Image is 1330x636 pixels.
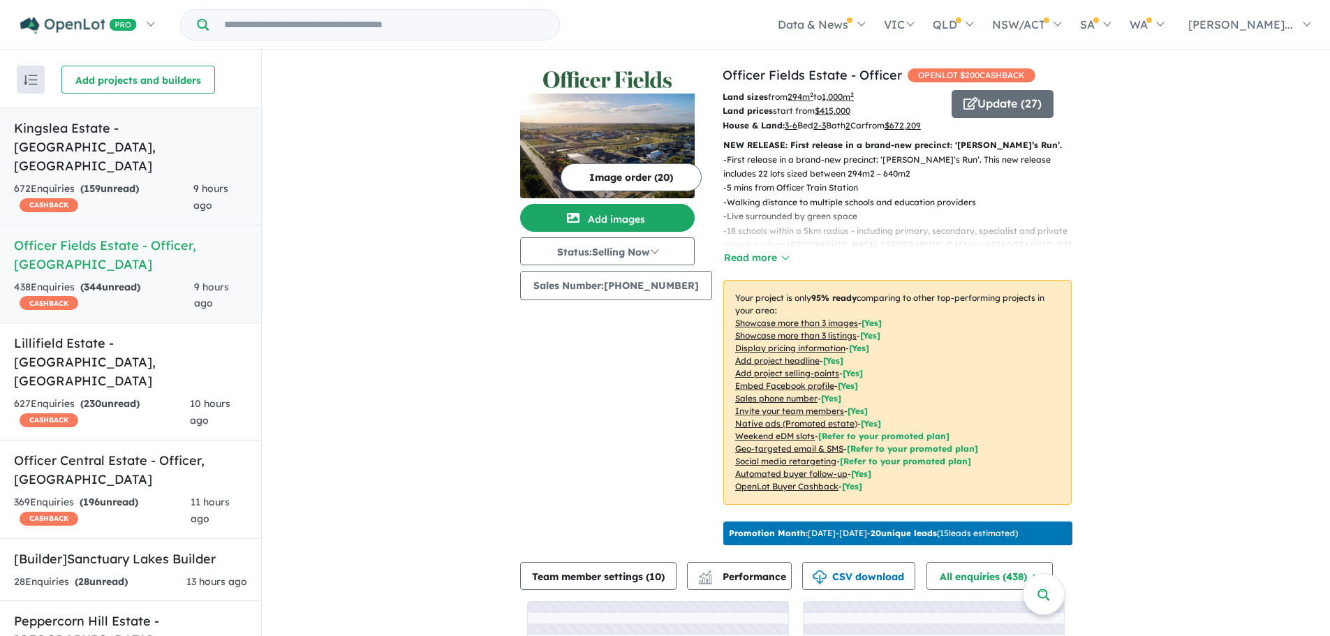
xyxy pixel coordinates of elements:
span: CASHBACK [20,198,78,212]
span: 11 hours ago [191,496,230,525]
span: 159 [84,182,101,195]
span: to [813,91,854,102]
u: OpenLot Buyer Cashback [735,481,838,491]
button: Team member settings (10) [520,562,677,590]
h5: Lillifield Estate - [GEOGRAPHIC_DATA] , [GEOGRAPHIC_DATA] [14,334,247,390]
u: $ 415,000 [815,105,850,116]
u: 2-3 [813,120,826,131]
span: [Refer to your promoted plan] [847,443,978,454]
span: 28 [78,575,89,588]
p: from [723,90,941,104]
p: - 18 schools within a 5km radius - including primary, secondary, specialist and private schools s... [723,224,1083,253]
span: CASHBACK [20,296,78,310]
a: Officer Fields Estate - Officer [723,67,902,83]
u: Embed Facebook profile [735,380,834,391]
strong: ( unread) [75,575,128,588]
u: Weekend eDM slots [735,431,815,441]
p: Bed Bath Car from [723,119,941,133]
span: [ Yes ] [862,318,882,328]
p: Your project is only comparing to other top-performing projects in your area: - - - - - - - - - -... [723,280,1072,505]
strong: ( unread) [80,496,138,508]
u: Invite your team members [735,406,844,416]
b: 20 unique leads [871,528,937,538]
u: 3-6 [785,120,797,131]
div: 672 Enquir ies [14,181,193,214]
span: OPENLOT $ 200 CASHBACK [908,68,1035,82]
span: 9 hours ago [194,281,229,310]
u: Display pricing information [735,343,845,353]
button: Performance [687,562,792,590]
span: [ Yes ] [849,343,869,353]
div: 438 Enquir ies [14,279,194,313]
p: - 5 mins from Officer Train Station [723,181,1083,195]
div: 369 Enquir ies [14,494,191,528]
u: Showcase more than 3 images [735,318,858,328]
b: Promotion Month: [729,528,808,538]
h5: [Builder] Sanctuary Lakes Builder [14,549,247,568]
span: CASHBACK [20,413,78,427]
span: 344 [84,281,102,293]
span: 13 hours ago [186,575,247,588]
span: [Yes] [842,481,862,491]
img: download icon [813,570,827,584]
p: - Live surrounded by green space [723,209,1083,223]
span: [Refer to your promoted plan] [818,431,950,441]
u: Add project headline [735,355,820,366]
u: Add project selling-points [735,368,839,378]
p: - Walking distance to multiple schools and education providers [723,195,1083,209]
button: Sales Number:[PHONE_NUMBER] [520,271,712,300]
u: Geo-targeted email & SMS [735,443,843,454]
b: 95 % ready [811,293,857,303]
p: - First release in a brand-new precinct: ‘[PERSON_NAME]’s Run’. This new release includes 22 lots... [723,153,1083,182]
b: Land prices [723,105,773,116]
button: Read more [723,250,789,266]
span: 196 [83,496,100,508]
p: start from [723,104,941,118]
span: [ Yes ] [821,393,841,404]
span: Performance [700,570,786,583]
span: [ Yes ] [848,406,868,416]
span: 10 hours ago [190,397,230,427]
button: Update (27) [952,90,1054,118]
u: Social media retargeting [735,456,836,466]
span: [ Yes ] [838,380,858,391]
p: [DATE] - [DATE] - ( 15 leads estimated) [729,527,1018,540]
span: [ Yes ] [823,355,843,366]
sup: 2 [850,91,854,98]
img: Officer Fields Estate - Officer [520,94,695,198]
button: CSV download [802,562,915,590]
h5: Officer Central Estate - Officer , [GEOGRAPHIC_DATA] [14,451,247,489]
h5: Officer Fields Estate - Officer , [GEOGRAPHIC_DATA] [14,236,247,274]
a: Officer Fields Estate - Officer LogoOfficer Fields Estate - Officer [520,66,695,198]
button: Add projects and builders [61,66,215,94]
sup: 2 [810,91,813,98]
u: $ 672,209 [885,120,921,131]
u: Native ads (Promoted estate) [735,418,857,429]
img: line-chart.svg [699,570,711,578]
u: 294 m [788,91,813,102]
h5: Kingslea Estate - [GEOGRAPHIC_DATA] , [GEOGRAPHIC_DATA] [14,119,247,175]
u: Sales phone number [735,393,818,404]
img: sort.svg [24,75,38,85]
button: All enquiries (438) [926,562,1053,590]
u: Automated buyer follow-up [735,468,848,479]
img: Officer Fields Estate - Officer Logo [526,71,689,88]
p: NEW RELEASE: First release in a brand-new precinct: ‘[PERSON_NAME]’s Run’. [723,138,1072,152]
span: 10 [649,570,661,583]
span: [PERSON_NAME]... [1188,17,1293,31]
button: Image order (20) [561,163,702,191]
img: Openlot PRO Logo White [20,17,137,34]
span: [Refer to your promoted plan] [840,456,971,466]
div: 627 Enquir ies [14,396,190,429]
strong: ( unread) [80,182,139,195]
input: Try estate name, suburb, builder or developer [212,10,556,40]
button: Add images [520,204,695,232]
img: bar-chart.svg [698,575,712,584]
span: 9 hours ago [193,182,228,212]
div: 28 Enquir ies [14,574,128,591]
span: [ Yes ] [843,368,863,378]
u: 2 [845,120,850,131]
b: House & Land: [723,120,785,131]
span: CASHBACK [20,512,78,526]
strong: ( unread) [80,397,140,410]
